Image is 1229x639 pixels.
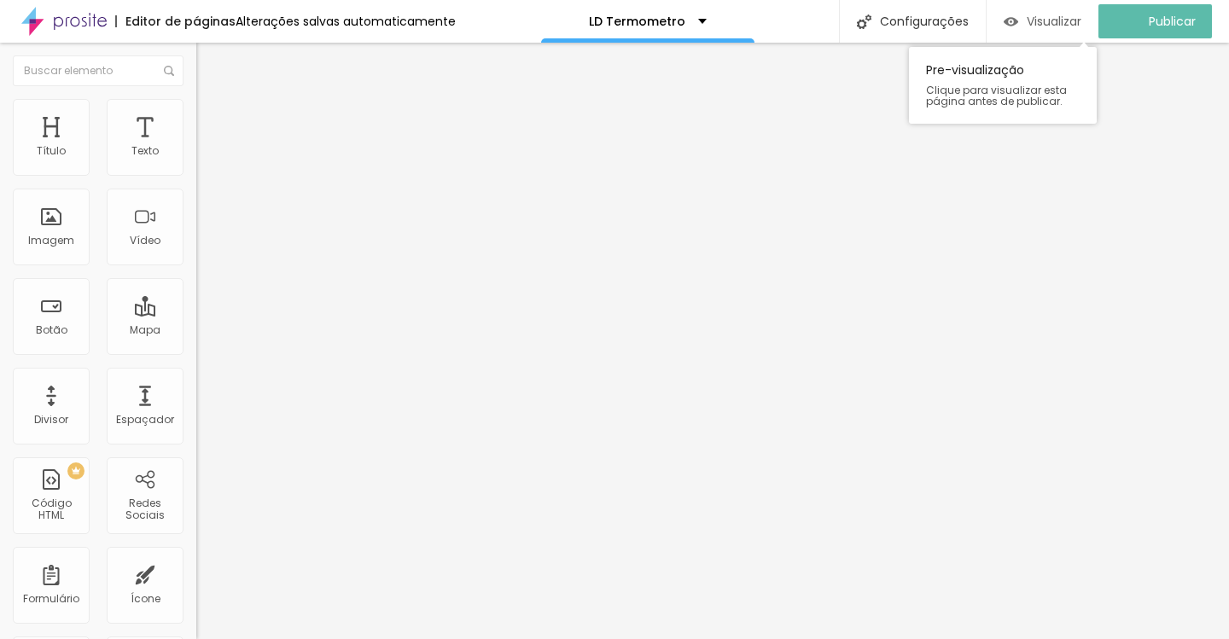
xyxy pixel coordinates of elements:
button: Visualizar [987,4,1098,38]
div: Espaçador [116,414,174,426]
div: Texto [131,145,159,157]
img: Icone [164,66,174,76]
button: Publicar [1098,4,1212,38]
img: view-1.svg [1004,15,1018,29]
div: Título [37,145,66,157]
div: Imagem [28,235,74,247]
div: Vídeo [130,235,160,247]
div: Botão [36,324,67,336]
div: Ícone [131,593,160,605]
div: Código HTML [17,497,84,522]
span: Clique para visualizar esta página antes de publicar. [926,84,1080,107]
img: Icone [857,15,871,29]
iframe: Editor [196,43,1229,639]
div: Editor de páginas [115,15,236,27]
div: Pre-visualização [909,47,1097,124]
div: Alterações salvas automaticamente [236,15,456,27]
span: Visualizar [1027,15,1081,28]
span: Publicar [1149,15,1196,28]
input: Buscar elemento [13,55,183,86]
div: Formulário [23,593,79,605]
div: Redes Sociais [111,497,178,522]
div: Divisor [34,414,68,426]
div: Mapa [130,324,160,336]
p: LD Termometro [589,15,685,27]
